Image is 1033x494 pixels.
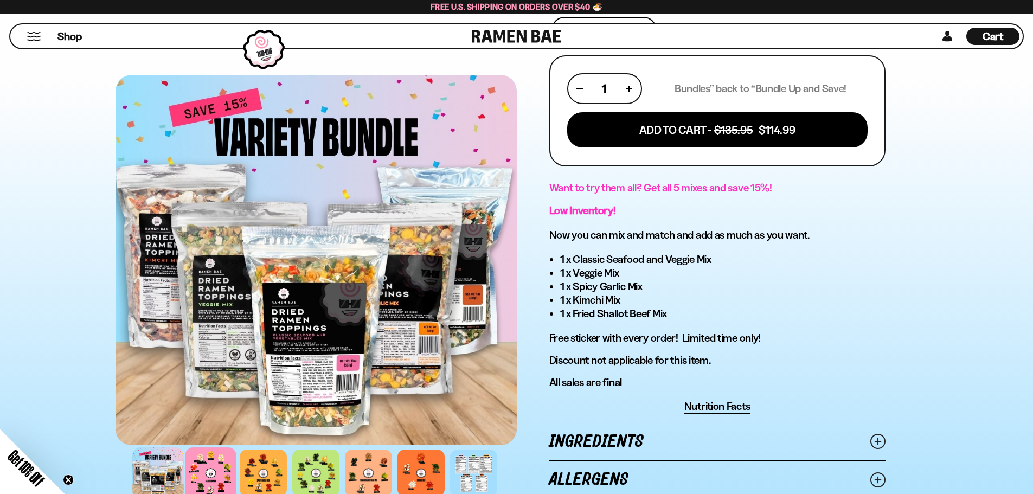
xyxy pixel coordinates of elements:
li: 1 x Fried Shallot Beef Mix [560,307,886,320]
span: Discount not applicable for this item. [549,354,711,367]
li: 1 x Veggie Mix [560,266,886,280]
a: Cart [966,24,1019,48]
span: Get 10% Off [5,447,47,489]
p: All sales are final [549,376,886,389]
li: 1 x Spicy Garlic Mix [560,280,886,293]
button: Mobile Menu Trigger [27,32,41,41]
button: Close teaser [63,474,74,485]
strong: Low Inventory! [549,204,616,217]
a: Ingredients [549,423,886,460]
span: Cart [983,30,1004,43]
h3: Now you can mix and match and add as much as you want. [549,228,886,242]
span: Shop [57,29,82,44]
span: Free U.S. Shipping on Orders over $40 🍜 [431,2,602,12]
a: Shop [57,28,82,45]
li: 1 x Kimchi Mix [560,293,886,307]
button: Nutrition Facts [684,400,750,414]
p: Free sticker with every order! Limited time only! [549,331,886,345]
span: Nutrition Facts [684,400,750,413]
span: Want to try them all? Get all 5 mixes and save 15%! [549,181,772,194]
button: Add To Cart - $135.95 $114.99 [567,112,868,147]
span: 1 [602,82,606,95]
p: Bundles” back to “Bundle Up and Save! [675,82,846,95]
li: 1 x Classic Seafood and Veggie Mix [560,253,886,266]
